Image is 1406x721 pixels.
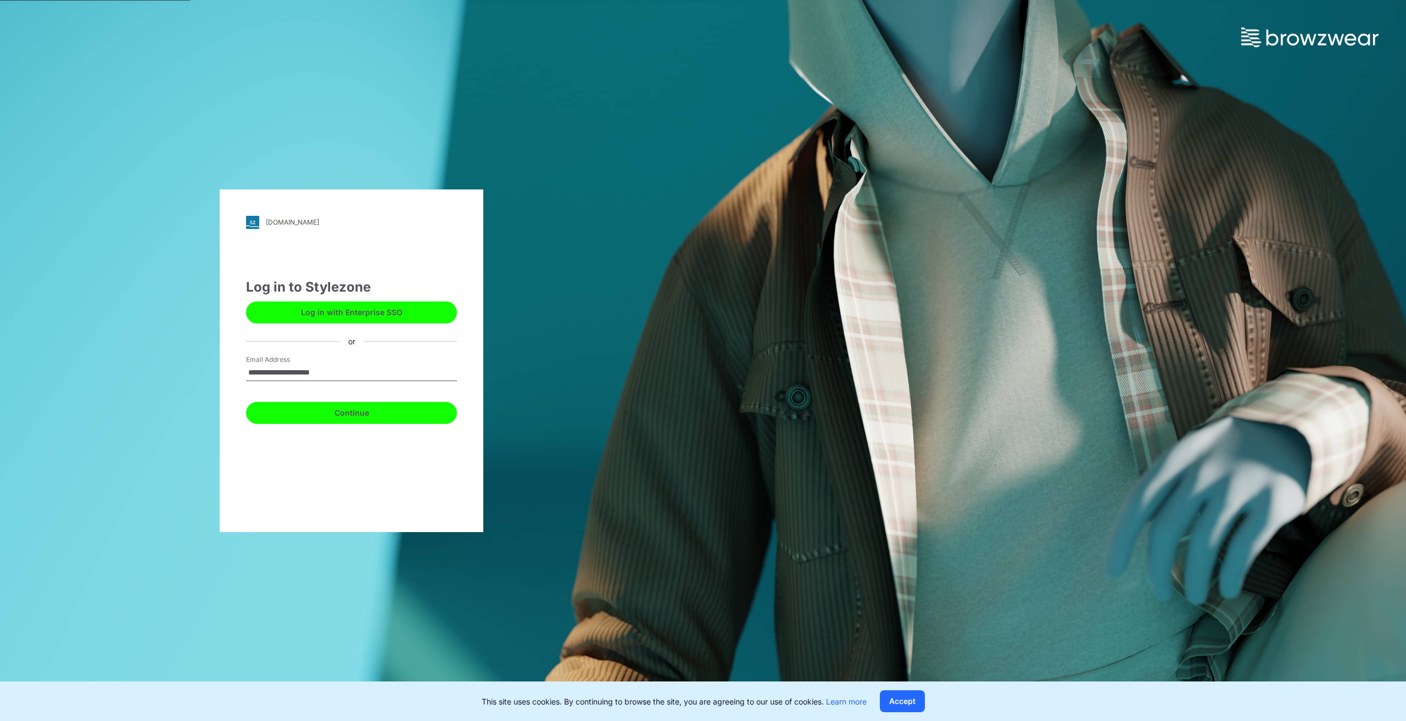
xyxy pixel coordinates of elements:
[482,696,867,707] p: This site uses cookies. By continuing to browse the site, you are agreeing to our use of cookies.
[246,216,259,229] img: svg+xml;base64,PHN2ZyB3aWR0aD0iMjgiIGhlaWdodD0iMjgiIHZpZXdCb3g9IjAgMCAyOCAyOCIgZmlsbD0ibm9uZSIgeG...
[826,697,867,706] a: Learn more
[880,690,925,712] button: Accept
[246,355,323,365] label: Email Address
[246,216,457,229] a: [DOMAIN_NAME]
[246,301,457,323] button: Log in with Enterprise SSO
[246,402,457,424] button: Continue
[1241,27,1379,47] img: browzwear-logo.73288ffb.svg
[339,336,364,347] div: or
[266,218,319,226] div: [DOMAIN_NAME]
[246,277,457,297] div: Log in to Stylezone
